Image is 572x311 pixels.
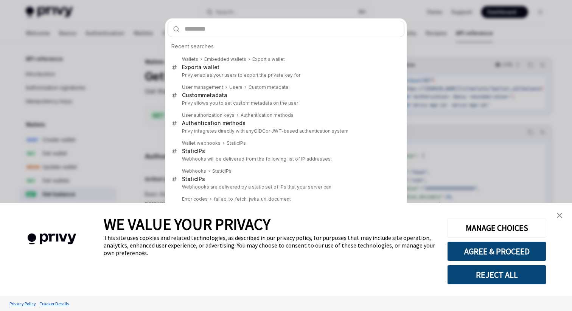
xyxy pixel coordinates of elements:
[182,140,221,146] div: Wallet webhooks
[204,56,246,62] div: Embedded wallets
[104,214,270,234] span: WE VALUE YOUR PRIVACY
[182,196,208,202] div: Error codes
[447,241,546,261] button: AGREE & PROCEED
[182,156,389,162] p: Webhooks will be delivered from the following list of IP addresses:
[171,43,214,50] span: Recent searches
[241,112,294,118] div: Authentication methods
[197,176,202,182] b: IP
[182,92,227,99] div: metadata
[8,297,38,310] a: Privacy Policy
[182,128,389,134] p: Privy integrates directly with any or JWT-based authentication system
[229,84,242,90] div: Users
[552,208,567,223] a: close banner
[252,56,285,62] div: Export a wallet
[104,234,436,257] div: This site uses cookies and related technologies, as described in our privacy policy, for purposes...
[182,56,198,62] div: Wallets
[212,168,232,174] div: Static s
[182,176,205,183] div: Static s
[182,84,223,90] div: User management
[225,168,229,174] b: IP
[182,112,235,118] div: User authorization keys
[182,92,202,98] b: Custom
[182,148,205,155] div: Static s
[447,265,546,285] button: REJECT ALL
[447,218,546,238] button: MANAGE CHOICES
[11,223,92,255] img: company logo
[254,128,266,134] b: OIDC
[197,148,202,154] b: IP
[182,168,206,174] div: Webhooks
[249,84,288,90] div: Custom metadata
[214,196,291,202] div: failed_to_fetch_jwks_uri_document
[227,140,246,146] div: Static s
[182,72,389,78] p: Privy enables your users to export the private key for
[182,100,389,106] p: Privy allows you to set custom metadata on the user
[182,184,389,190] p: Webhoooks are delivered by a static set of IPs that your server can
[239,140,243,146] b: IP
[557,213,562,218] img: close banner
[182,64,198,70] b: Export
[38,297,71,310] a: Tracker Details
[182,120,246,127] div: Authentication methods
[182,64,219,71] div: a wallet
